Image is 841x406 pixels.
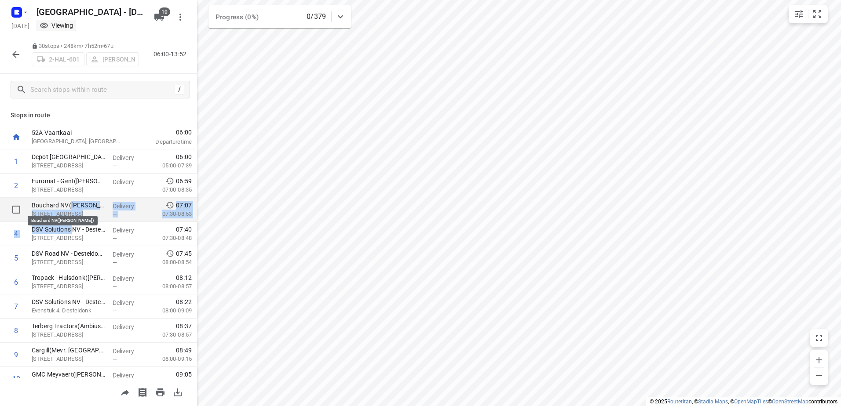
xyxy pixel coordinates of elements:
[151,388,169,396] span: Print route
[150,8,168,26] button: 10
[176,152,192,161] span: 06:00
[113,259,117,266] span: —
[32,177,106,185] p: Euromat - Gent(Dominique Lievens)
[134,388,151,396] span: Print shipping labels
[113,323,145,331] p: Delivery
[165,249,174,258] svg: Early
[116,388,134,396] span: Share route
[113,178,145,186] p: Delivery
[176,225,192,234] span: 07:40
[14,230,18,238] div: 4
[176,273,192,282] span: 08:12
[113,235,117,242] span: —
[113,347,145,355] p: Delivery
[176,249,192,258] span: 07:45
[113,163,117,169] span: —
[148,234,192,243] p: 07:30-08:48
[148,210,192,218] p: 07:30-08:53
[148,258,192,267] p: 08:00-08:54
[148,161,192,170] p: 05:00-07:39
[32,128,123,137] p: 52A Vaartkaai
[32,42,139,51] p: 30 stops • 248km • 7h52m
[113,298,145,307] p: Delivery
[789,5,828,23] div: small contained button group
[113,274,145,283] p: Delivery
[32,370,106,379] p: GMC Meyvaert(Vicky van de Walle)
[7,201,25,218] span: Select
[154,50,190,59] p: 06:00-13:52
[113,308,117,314] span: —
[165,201,174,210] svg: Early
[169,388,186,396] span: Download route
[216,13,259,21] span: Progress (0%)
[176,297,192,306] span: 08:22
[32,273,106,282] p: Tropack - Hulsdonk(Fien Baeyens)
[148,306,192,315] p: 08:00-09:09
[32,322,106,330] p: Terberg Tractors(Ambius - België)
[32,346,106,355] p: Cargill(Mevr. Bruneel (Cargill))
[32,282,106,291] p: [STREET_ADDRESS]
[40,21,73,30] div: You are currently in view mode. To make any changes, go to edit project.
[148,185,192,194] p: 07:00-08:35
[165,177,174,185] svg: Early
[176,370,192,379] span: 09:05
[307,11,326,22] p: 0/379
[14,351,18,359] div: 9
[172,8,189,26] button: More
[113,332,117,338] span: —
[32,297,106,306] p: DSV Solutions NV - Desteldonk - Evenstuk(Patrick De Neef)
[772,399,808,405] a: OpenStreetMap
[113,202,145,210] p: Delivery
[176,177,192,185] span: 06:59
[32,258,106,267] p: Skaldenstraat 92, Desteldonk
[32,249,106,258] p: DSV Road NV - Desteldonk(Ronald de Donder / Tania Desmet)
[134,138,192,146] p: Departure time
[32,330,106,339] p: Belgicastraat 8, Desteldonk
[102,43,104,49] span: •
[12,375,20,383] div: 10
[175,85,184,94] div: /
[104,43,113,49] span: 67u
[14,278,18,286] div: 6
[32,234,106,243] p: Eddastraat 21, Desteldonk
[14,157,18,166] div: 1
[32,306,106,315] p: Evenstuk 4, Desteldonk
[32,210,106,218] p: [STREET_ADDRESS]
[32,137,123,146] p: [GEOGRAPHIC_DATA], [GEOGRAPHIC_DATA]
[698,399,728,405] a: Stadia Maps
[148,355,192,363] p: 08:00-09:15
[32,201,106,210] p: Bouchard NV([PERSON_NAME])
[667,399,692,405] a: Routetitan
[176,346,192,355] span: 08:49
[113,371,145,380] p: Delivery
[32,355,106,363] p: Moervaartkaai 1, Desteldonk
[32,152,106,161] p: Depot België(Depot België)
[113,283,117,290] span: —
[32,225,106,234] p: DSV Solutions NV - Desteldonk - Eddastraat(Werner Surgeloose / Sophie Depuydt)
[113,153,145,162] p: Delivery
[734,399,768,405] a: OpenMapTiles
[113,356,117,362] span: —
[159,7,170,16] span: 10
[176,322,192,330] span: 08:37
[790,5,808,23] button: Map settings
[14,302,18,311] div: 7
[808,5,826,23] button: Fit zoom
[148,330,192,339] p: 07:30-08:57
[113,226,145,235] p: Delivery
[148,282,192,291] p: 08:00-08:57
[113,187,117,193] span: —
[11,111,186,120] p: Stops in route
[14,326,18,335] div: 8
[113,250,145,259] p: Delivery
[650,399,837,405] li: © 2025 , © , © © contributors
[134,128,192,137] span: 06:00
[32,161,106,170] p: [STREET_ADDRESS]
[208,5,351,28] div: Progress (0%)0/379
[113,211,117,217] span: —
[14,254,18,262] div: 5
[32,185,106,194] p: [STREET_ADDRESS]
[30,83,175,97] input: Search stops within route
[176,201,192,210] span: 07:07
[14,181,18,190] div: 2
